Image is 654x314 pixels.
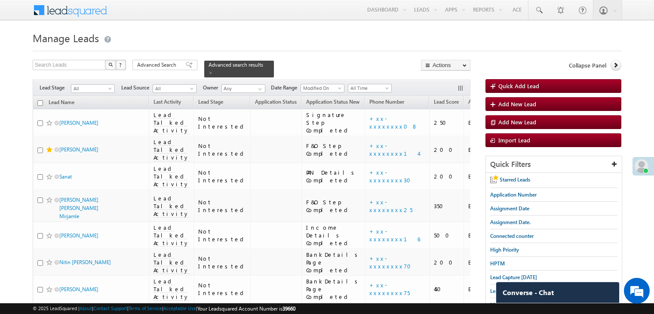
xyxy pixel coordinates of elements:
input: Type to Search [221,84,265,93]
div: Income Details Completed [306,224,361,247]
span: Add New Lead [498,100,536,108]
div: Not Interested [198,255,247,270]
div: BankDetails Page Completed [306,277,361,301]
a: Terms of Service [129,305,162,311]
a: Application Number [464,97,519,108]
span: 39660 [282,305,295,312]
div: EQ26961654 [468,231,536,239]
span: Lead Score [434,99,459,105]
span: Lead Talked Activity [154,224,190,247]
div: Not Interested [198,115,247,130]
span: Date Range [271,84,301,92]
input: Check all records [37,100,43,106]
a: Phone Number [365,97,408,108]
span: © 2025 LeadSquared | | | | | [33,305,295,313]
div: Not Interested [198,281,247,297]
a: +xx-xxxxxxxx70 [369,255,416,270]
div: Not Interested [198,228,247,243]
a: All Time [348,84,392,92]
span: Lead Capture [DATE] [490,288,537,294]
div: 200 [434,146,460,154]
span: Owner [203,84,221,92]
a: Last Activity [149,97,185,108]
span: All [153,85,194,92]
span: Lead Stage [40,84,71,92]
a: Lead Stage [194,97,227,108]
span: Import Lead [498,136,530,144]
a: [PERSON_NAME] [59,286,98,292]
span: Assignment Date [490,205,529,212]
span: Lead Talked Activity [154,277,190,301]
a: Application Status [251,97,301,108]
span: Lead Talked Activity [154,194,190,218]
a: +xx-xxxxxxxx16 [369,228,420,243]
span: ? [119,61,123,68]
a: +xx-xxxxxxxx25 [369,198,412,213]
a: All [153,84,197,93]
span: Application Number [490,191,537,198]
span: Manage Leads [33,31,99,45]
div: Quick Filters [486,156,622,173]
span: Lead Capture [DATE] [490,274,537,280]
button: ? [116,60,126,70]
a: Modified On [301,84,344,92]
div: EQ26906945 [468,146,536,154]
span: Collapse Panel [569,62,606,69]
span: High Priority [490,246,519,253]
span: Connected counter [490,233,534,239]
span: Starred Leads [500,176,530,183]
a: Contact Support [93,305,127,311]
div: Not Interested [198,142,247,157]
a: Application Status New [302,97,364,108]
span: Lead Talked Activity [154,165,190,188]
span: Lead Stage [198,99,223,105]
div: EQ26771795 [468,119,536,126]
div: 450 [434,285,460,293]
span: Assignment Date. [490,219,531,225]
div: PAN Details Completed [306,169,361,184]
a: About [80,305,92,311]
a: Acceptable Use [163,305,196,311]
a: Sanat [59,173,72,180]
span: HPTM [490,260,505,267]
div: Signature Step Completed [306,111,361,134]
div: 200 [434,259,460,266]
span: Add New Lead [498,118,536,126]
a: Lead Score [430,97,463,108]
a: +xx-xxxxxxxx30 [369,169,416,184]
span: Your Leadsquared Account Number is [197,305,295,312]
span: All [71,85,112,92]
a: +xx-xxxxxxxx75 [369,281,410,296]
div: BankDetails Page Completed [306,251,361,274]
span: Application Status [255,99,297,105]
a: All [71,84,115,93]
div: 350 [434,202,460,210]
span: Lead Talked Activity [154,251,190,274]
span: Messages [490,302,512,308]
a: [PERSON_NAME] [59,232,98,239]
div: EQ26882532 [468,172,536,180]
a: +xx-xxxxxxxx14 [369,142,418,157]
div: 250 [434,119,460,126]
a: Lead Name [44,98,79,109]
div: F&O Step Completed [306,198,361,214]
span: Application Number [468,99,515,105]
a: [PERSON_NAME] [PERSON_NAME] Mirjamle [59,197,98,219]
div: 500 [434,231,460,239]
div: Not Interested [198,198,247,214]
span: Application Status New [306,99,359,105]
div: F&O Step Completed [306,142,361,157]
div: EQ26624424 [468,259,536,266]
a: Nitin [PERSON_NAME] [59,259,111,265]
a: Show All Items [254,85,264,93]
span: Lead Source [121,84,153,92]
span: Advanced Search [137,61,179,69]
div: EQ26460635 [468,202,536,210]
div: 200 [434,172,460,180]
span: Lead Talked Activity [154,138,190,161]
a: [PERSON_NAME] [59,120,98,126]
span: Modified On [301,84,342,92]
div: EQ26617390 [468,285,536,293]
a: [PERSON_NAME] [59,146,98,153]
span: Lead Talked Activity [154,111,190,134]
